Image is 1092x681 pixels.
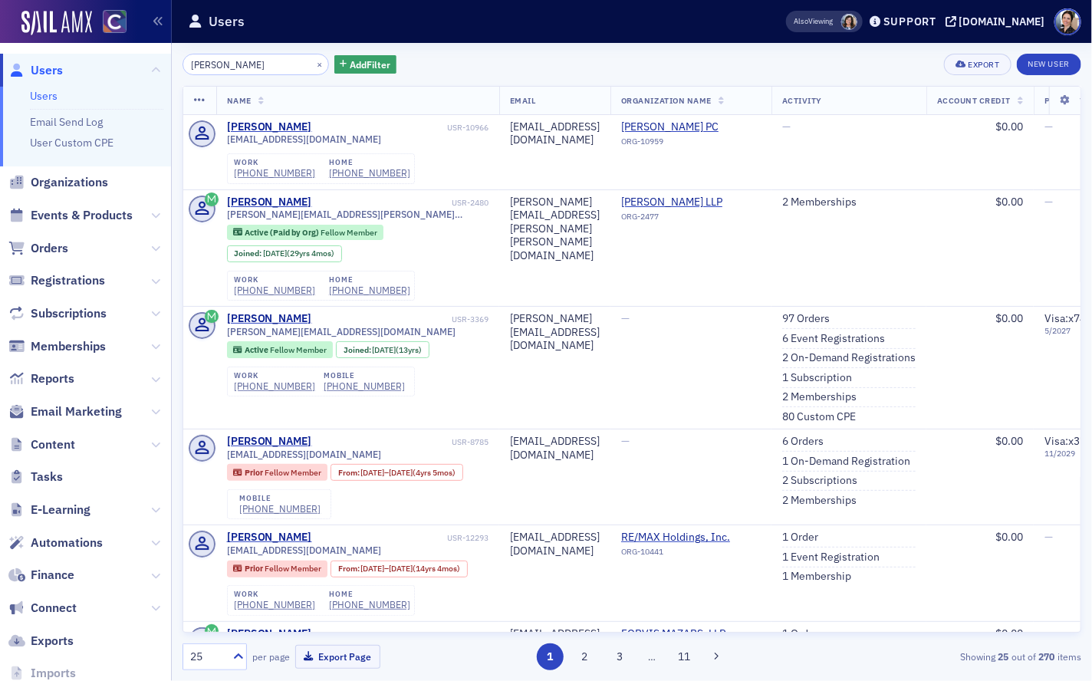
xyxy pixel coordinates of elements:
div: (29yrs 4mos) [263,248,334,258]
span: [PERSON_NAME][EMAIL_ADDRESS][PERSON_NAME][PERSON_NAME][DOMAIN_NAME] [227,209,489,220]
a: Email Send Log [30,115,103,129]
span: Registrations [31,272,105,289]
a: 1 Event Registration [782,551,880,564]
span: Events & Products [31,207,133,224]
a: 6 Orders [782,435,824,449]
span: Joined : [344,345,373,355]
div: [PERSON_NAME] [227,312,312,326]
a: [PHONE_NUMBER] [329,167,410,179]
span: Reports [31,370,74,387]
a: 80 Custom CPE [782,410,856,424]
div: Joined: 1996-04-30 00:00:00 [227,245,342,262]
span: Add Filter [350,58,390,71]
a: 6 Event Registrations [782,332,885,346]
a: Memberships [8,338,106,355]
a: Content [8,436,75,453]
a: Reports [8,370,74,387]
a: [PERSON_NAME] LLP [621,196,761,209]
span: E-Learning [31,502,90,518]
div: [PERSON_NAME] [227,435,312,449]
a: [PERSON_NAME] PC [621,120,761,134]
a: 2 Memberships [782,196,857,209]
a: RE/MAX Holdings, Inc. [621,531,761,544]
span: Orders [31,240,68,257]
a: New User [1017,54,1081,75]
a: [PERSON_NAME] [227,196,312,209]
span: Activity [782,95,822,106]
div: Active: Active: Fellow Member [227,341,334,358]
button: × [313,57,327,71]
div: USR-2480 [314,198,488,208]
label: per page [252,650,290,663]
div: work [234,275,315,285]
div: [PERSON_NAME] [227,627,312,641]
span: $0.00 [995,195,1023,209]
a: [PHONE_NUMBER] [239,503,321,515]
div: Export [969,61,1000,69]
span: FORVIS MAZARS, LLP – Colorado Springs [621,627,761,654]
div: Also [794,16,809,26]
span: Stacy Svendsen [841,14,857,30]
div: USR-8785 [314,437,488,447]
button: [DOMAIN_NAME] [946,16,1051,27]
a: Active Fellow Member [233,345,326,355]
span: [DATE] [360,467,384,478]
span: [DATE] [372,344,396,355]
a: [PHONE_NUMBER] [234,167,315,179]
button: 3 [607,643,633,670]
a: Events & Products [8,207,133,224]
a: Tasks [8,469,63,485]
div: [EMAIL_ADDRESS][DOMAIN_NAME] [510,531,600,558]
span: — [1044,195,1053,209]
div: [PERSON_NAME][EMAIL_ADDRESS][PERSON_NAME][PERSON_NAME][DOMAIN_NAME] [510,196,600,263]
div: Prior: Prior: Fellow Member [227,561,328,577]
a: 1 Order [782,627,818,641]
a: Exports [8,633,74,650]
div: Joined: 2012-08-31 00:00:00 [336,341,429,358]
span: Prior [245,467,265,478]
div: [EMAIL_ADDRESS][DOMAIN_NAME] [510,435,600,462]
span: [DATE] [389,563,413,574]
span: — [621,311,630,325]
div: [PERSON_NAME] [227,120,312,134]
a: [PHONE_NUMBER] [329,599,410,610]
div: From: 2005-05-31 00:00:00 [331,561,468,577]
span: Automations [31,535,103,551]
span: Fellow Member [265,467,321,478]
button: 1 [537,643,564,670]
button: 11 [671,643,698,670]
div: work [234,371,315,380]
span: Users [31,62,63,79]
span: — [1044,627,1053,640]
span: Subscriptions [31,305,107,322]
span: [DATE] [360,563,384,574]
div: [PHONE_NUMBER] [234,285,315,296]
div: mobile [239,494,321,503]
span: Memberships [31,338,106,355]
div: [EMAIL_ADDRESS][DOMAIN_NAME] [510,120,600,147]
div: home [329,275,410,285]
div: – (4yrs 5mos) [360,468,456,478]
a: FORVIS MAZARS, LLP – [US_STATE][GEOGRAPHIC_DATA] [621,627,761,654]
div: work [234,590,315,599]
a: 2 Subscriptions [782,474,857,488]
span: Active [245,344,270,355]
a: Users [30,89,58,103]
img: SailAMX [103,10,127,34]
div: ORG-2477 [621,212,761,227]
span: Fellow Member [265,563,321,574]
span: — [782,120,791,133]
span: Connect [31,600,77,617]
span: [PERSON_NAME][EMAIL_ADDRESS][DOMAIN_NAME] [227,326,456,337]
span: Profile [1054,8,1081,35]
span: Email Marketing [31,403,122,420]
span: Joined : [234,248,263,258]
span: Organizations [31,174,108,191]
a: Finance [8,567,74,584]
span: Organization Name [621,95,712,106]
